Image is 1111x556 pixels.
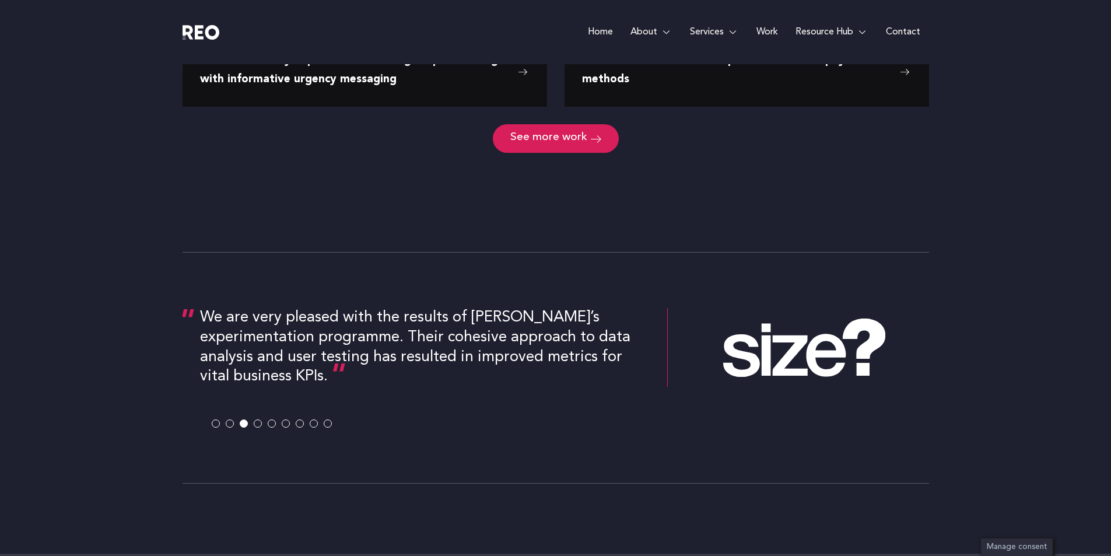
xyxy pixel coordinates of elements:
[987,543,1047,551] span: Manage consent
[200,51,530,89] a: Sixt dramatically improves car bookings experimenting with informative urgency messaging
[582,51,894,89] span: La Redoute thrives with experimentation on payment methods
[582,51,912,89] a: La Redoute thrives with experimentation on payment methods
[200,51,512,89] span: Sixt dramatically improves car bookings experimenting with informative urgency messaging
[510,133,587,144] span: See more work
[200,308,650,387] div: We are very pleased with the results of [PERSON_NAME]’s experimentation programme. Their cohesive...
[493,124,619,153] a: See more work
